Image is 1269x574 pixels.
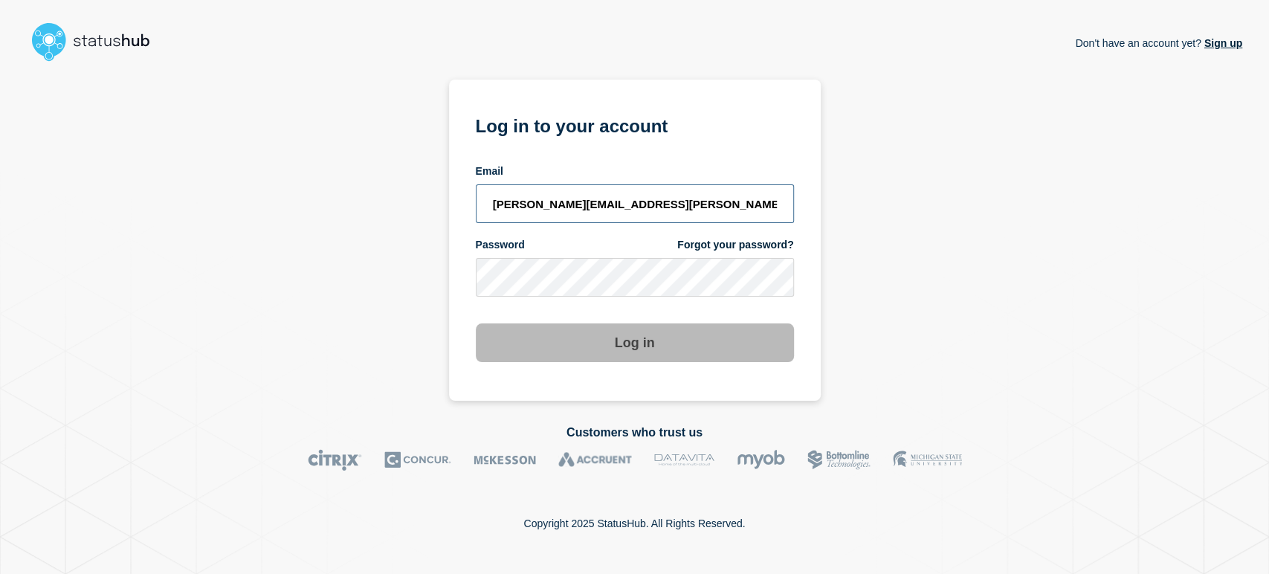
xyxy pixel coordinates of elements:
a: Forgot your password? [677,238,793,252]
input: email input [476,184,794,223]
h2: Customers who trust us [27,426,1242,439]
input: password input [476,258,794,297]
img: StatusHub logo [27,18,168,65]
p: Don't have an account yet? [1075,25,1242,61]
a: Sign up [1201,37,1242,49]
button: Log in [476,323,794,362]
img: Citrix logo [308,449,362,471]
img: Accruent logo [558,449,632,471]
span: Email [476,164,503,178]
span: Password [476,238,525,252]
img: Concur logo [384,449,451,471]
img: myob logo [737,449,785,471]
img: DataVita logo [654,449,714,471]
img: Bottomline logo [807,449,871,471]
h1: Log in to your account [476,111,794,138]
img: MSU logo [893,449,962,471]
p: Copyright 2025 StatusHub. All Rights Reserved. [523,517,745,529]
img: McKesson logo [474,449,536,471]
